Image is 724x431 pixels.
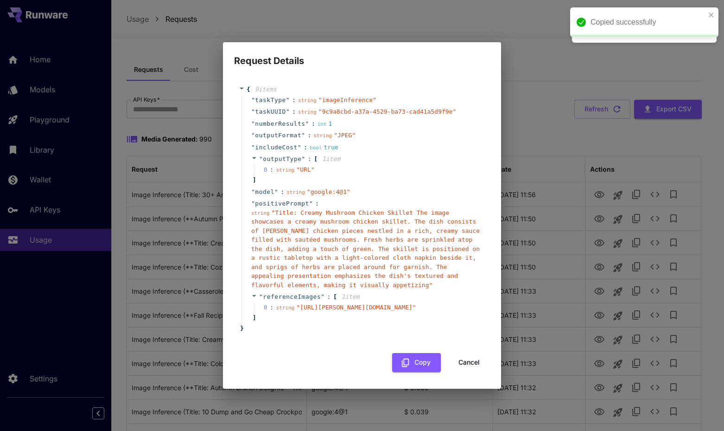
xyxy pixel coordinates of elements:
[247,85,250,94] span: {
[255,119,305,129] span: numberResults
[296,304,416,311] span: " [URL][PERSON_NAME][DOMAIN_NAME] "
[392,353,441,372] button: Copy
[310,145,322,151] span: bool
[251,96,255,103] span: "
[591,17,705,28] div: Copied successfully
[286,189,305,195] span: string
[315,199,319,208] span: :
[270,303,273,312] div: :
[251,188,255,195] span: "
[309,200,313,207] span: "
[255,143,298,152] span: includeCost
[296,166,314,173] span: " URL "
[286,108,290,115] span: "
[264,303,276,312] span: 0
[255,187,274,197] span: model
[305,120,309,127] span: "
[302,155,305,162] span: "
[322,155,340,162] span: 1 item
[327,292,331,302] span: :
[307,188,350,195] span: " google:4@1 "
[308,154,311,164] span: :
[239,324,244,333] span: }
[263,155,301,162] span: outputType
[251,120,255,127] span: "
[321,293,324,300] span: "
[308,131,311,140] span: :
[314,154,318,164] span: [
[292,107,296,116] span: :
[251,144,255,151] span: "
[298,144,301,151] span: "
[318,96,376,103] span: " imageInference "
[251,132,255,139] span: "
[259,155,263,162] span: "
[255,86,277,93] span: 9 item s
[251,108,255,115] span: "
[264,165,276,174] span: 0
[270,165,273,174] div: :
[255,131,301,140] span: outputFormat
[255,107,286,116] span: taskUUID
[334,132,356,139] span: " JPEG "
[251,313,256,322] span: ]
[448,353,490,372] button: Cancel
[286,96,290,103] span: "
[708,11,715,19] button: close
[276,167,295,173] span: string
[333,292,337,302] span: [
[292,96,296,105] span: :
[274,188,278,195] span: "
[255,96,286,105] span: taskType
[251,200,255,207] span: "
[223,42,501,68] h2: Request Details
[318,119,332,129] div: 1
[251,209,480,289] span: " Title: Creamy Mushroom Chicken Skillet The image showcases a creamy mushroom chicken skillet. T...
[310,143,338,152] div: true
[280,187,284,197] span: :
[263,293,321,300] span: referenceImages
[318,121,327,127] span: int
[304,143,307,152] span: :
[298,97,317,103] span: string
[251,210,270,216] span: string
[311,119,315,129] span: :
[251,175,256,185] span: ]
[313,133,332,139] span: string
[342,293,360,300] span: 1 item
[318,108,456,115] span: " 9c9a8cbd-a37a-4529-ba73-cad41a5d9f9e "
[298,109,317,115] span: string
[255,199,309,208] span: positivePrompt
[259,293,263,300] span: "
[301,132,305,139] span: "
[276,305,295,311] span: string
